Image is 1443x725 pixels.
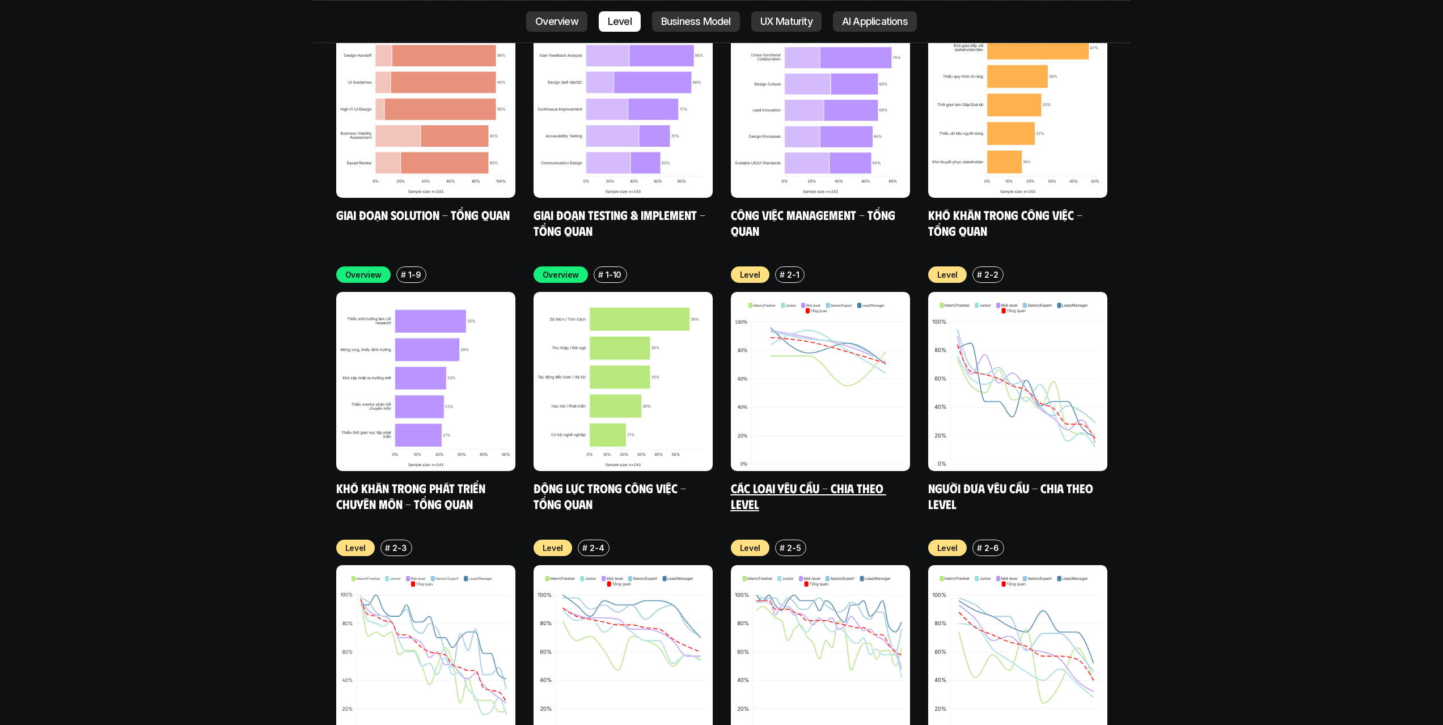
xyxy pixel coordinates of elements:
p: 2-1 [787,269,799,281]
p: Level [740,542,761,554]
p: 1-10 [606,269,621,281]
a: Động lực trong công việc - Tổng quan [534,480,689,511]
a: Người đưa yêu cầu - Chia theo Level [928,480,1096,511]
h6: # [582,544,587,552]
p: UX Maturity [760,16,813,27]
a: Các loại yêu cầu - Chia theo level [731,480,886,511]
p: 2-2 [984,269,998,281]
h6: # [385,544,390,552]
h6: # [780,544,785,552]
p: Overview [535,16,578,27]
p: Level [937,542,958,554]
h6: # [977,544,982,552]
p: 1-9 [408,269,421,281]
a: Overview [526,11,587,32]
h6: # [977,270,982,279]
a: Khó khăn trong phát triển chuyên môn - Tổng quan [336,480,488,511]
h6: # [598,270,603,279]
p: 2-5 [787,542,801,554]
a: UX Maturity [751,11,822,32]
a: Khó khăn trong công việc - Tổng quan [928,207,1085,238]
a: Giai đoạn Solution - Tổng quan [336,207,510,222]
h6: # [401,270,406,279]
a: AI Applications [833,11,917,32]
p: Level [740,269,761,281]
p: 2-3 [392,542,407,554]
p: Level [345,542,366,554]
h6: # [780,270,785,279]
p: 2-4 [590,542,604,554]
a: Level [599,11,641,32]
p: 2-6 [984,542,998,554]
p: Business Model [661,16,731,27]
p: AI Applications [842,16,908,27]
p: Level [543,542,564,554]
p: Overview [543,269,579,281]
p: Level [937,269,958,281]
p: Level [608,16,632,27]
p: Overview [345,269,382,281]
a: Business Model [652,11,740,32]
a: Giai đoạn Testing & Implement - Tổng quan [534,207,708,238]
a: Công việc Management - Tổng quan [731,207,898,238]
